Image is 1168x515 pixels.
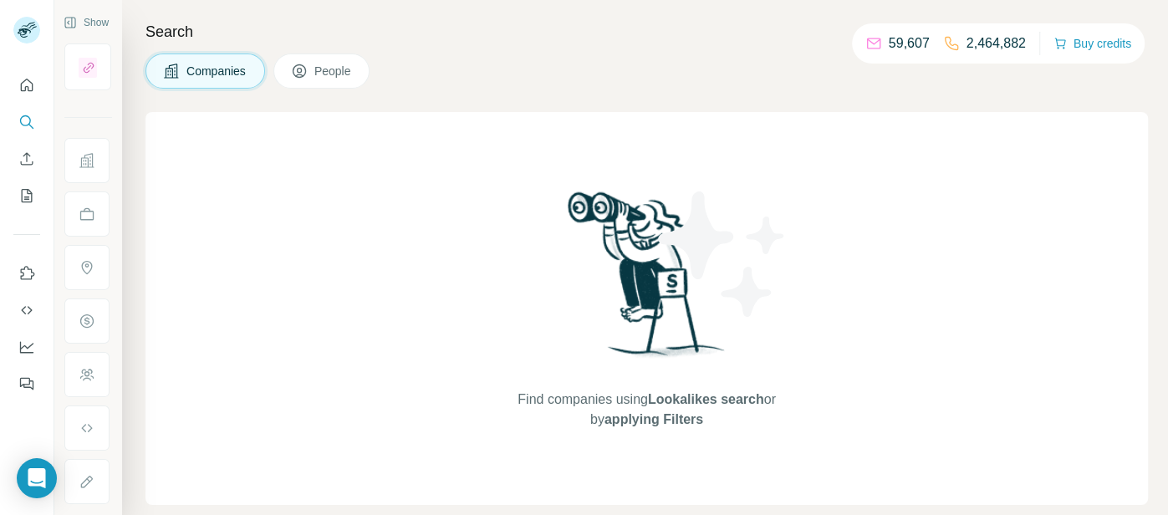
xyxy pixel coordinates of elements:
[186,63,247,79] span: Companies
[13,295,40,325] button: Use Surfe API
[1053,32,1131,55] button: Buy credits
[13,332,40,362] button: Dashboard
[604,412,703,426] span: applying Filters
[967,33,1026,54] p: 2,464,882
[560,187,734,374] img: Surfe Illustration - Woman searching with binoculars
[13,369,40,399] button: Feedback
[17,458,57,498] div: Open Intercom Messenger
[889,33,930,54] p: 59,607
[13,144,40,174] button: Enrich CSV
[648,392,764,406] span: Lookalikes search
[13,70,40,100] button: Quick start
[52,10,120,35] button: Show
[145,20,1148,43] h4: Search
[647,179,798,329] img: Surfe Illustration - Stars
[13,181,40,211] button: My lists
[314,63,353,79] span: People
[513,390,780,430] span: Find companies using or by
[13,107,40,137] button: Search
[13,258,40,288] button: Use Surfe on LinkedIn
